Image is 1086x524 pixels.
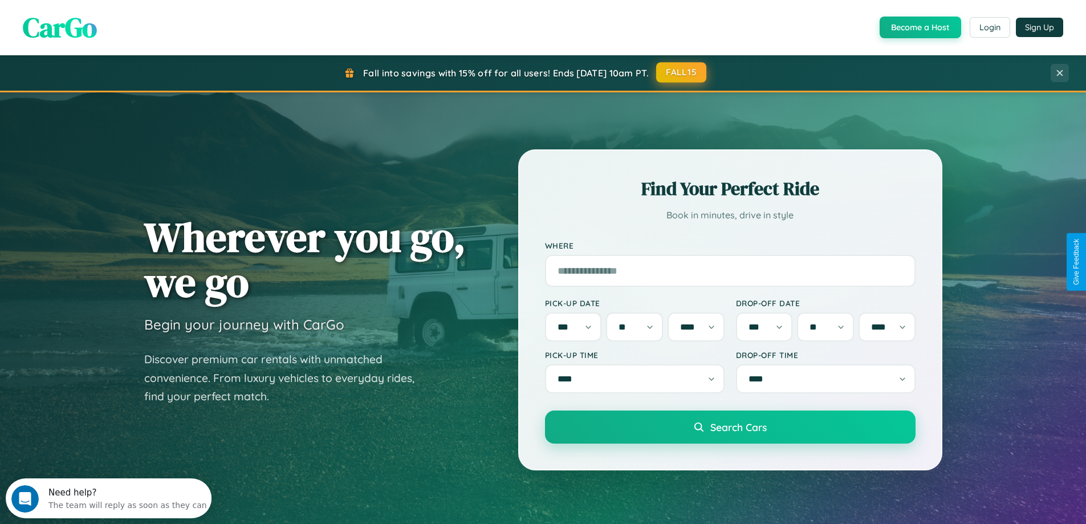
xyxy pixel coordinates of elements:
[144,350,429,406] p: Discover premium car rentals with unmatched convenience. From luxury vehicles to everyday rides, ...
[363,67,649,79] span: Fall into savings with 15% off for all users! Ends [DATE] 10am PT.
[545,350,725,360] label: Pick-up Time
[736,298,916,308] label: Drop-off Date
[5,5,212,36] div: Open Intercom Messenger
[545,241,916,250] label: Where
[736,350,916,360] label: Drop-off Time
[6,478,211,518] iframe: Intercom live chat discovery launcher
[970,17,1010,38] button: Login
[545,411,916,444] button: Search Cars
[1072,239,1080,285] div: Give Feedback
[710,421,767,433] span: Search Cars
[144,316,344,333] h3: Begin your journey with CarGo
[43,10,201,19] div: Need help?
[11,485,39,513] iframe: Intercom live chat
[656,62,706,83] button: FALL15
[545,176,916,201] h2: Find Your Perfect Ride
[43,19,201,31] div: The team will reply as soon as they can
[23,9,97,46] span: CarGo
[545,298,725,308] label: Pick-up Date
[1016,18,1063,37] button: Sign Up
[880,17,961,38] button: Become a Host
[144,214,466,304] h1: Wherever you go, we go
[545,207,916,224] p: Book in minutes, drive in style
